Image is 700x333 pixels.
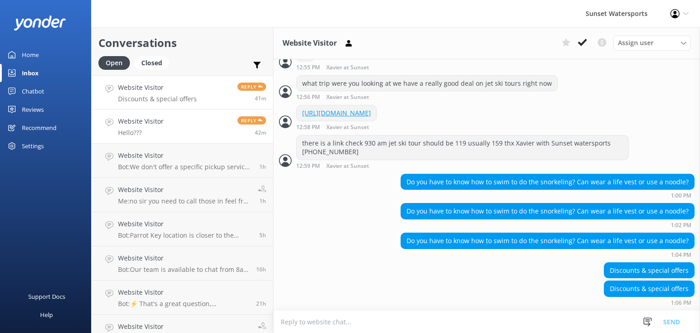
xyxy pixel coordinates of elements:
div: Help [40,306,53,324]
span: Sep 28 2025 08:13pm (UTC -05:00) America/Cancun [256,265,266,273]
p: Bot: ⚡ That's a great question, unfortunately I do not know the answer. I'm going to reach out to... [118,300,249,308]
a: Website VisitorBot:⚡ That's a great question, unfortunately I do not know the answer. I'm going t... [92,281,273,315]
h4: Website Visitor [118,116,164,126]
div: Open [98,56,130,70]
div: Home [22,46,39,64]
h4: Website Visitor [118,185,251,195]
a: Closed [134,57,174,68]
h4: Website Visitor [118,83,197,93]
p: Me: no sir you need to call those in feel free to call me direct at [PHONE_NUMBER] Xavier with Su... [118,197,251,205]
div: Do you have to know how to swim to do the snorkeling? Can wear a life vest or use a noodle? [401,203,694,219]
a: Website VisitorBot:Our team is available to chat from 8am to 8pm. You can also give us a call at ... [92,246,273,281]
div: Sep 29 2025 12:00pm (UTC -05:00) America/Cancun [401,192,695,198]
div: Sep 29 2025 11:55am (UTC -05:00) America/Cancun [296,64,399,71]
h4: Website Visitor [118,253,249,263]
div: Sep 29 2025 11:58am (UTC -05:00) America/Cancun [296,124,399,130]
div: Do you have to know how to swim to do the snorkeling? Can wear a life vest or use a noodle? [401,174,694,190]
span: Xavier at Sunset [326,125,369,130]
span: Sep 29 2025 12:06pm (UTC -05:00) America/Cancun [255,94,266,102]
div: Closed [134,56,169,70]
div: what trip were you looking at we have a really good deal on jet ski tours right now [297,76,557,91]
h2: Conversations [98,34,266,52]
p: Bot: Parrot Key location is closer to the cruise ships and the [GEOGRAPHIC_DATA] location is clos... [118,231,252,239]
p: Bot: Our team is available to chat from 8am to 8pm. You can also give us a call at [PHONE_NUMBER]... [118,265,249,274]
strong: 12:56 PM [296,94,320,100]
span: Sep 29 2025 07:20am (UTC -05:00) America/Cancun [259,231,266,239]
div: Discounts & special offers [604,263,694,278]
p: Bot: We don't offer a specific pickup service from the cruise port, but there is parking availabl... [118,163,252,171]
div: Sep 29 2025 11:56am (UTC -05:00) America/Cancun [296,94,558,100]
h4: Website Visitor [118,322,249,332]
a: Website VisitorMe:no sir you need to call those in feel free to call me direct at [PHONE_NUMBER] ... [92,178,273,212]
span: Xavier at Sunset [326,65,369,71]
strong: 1:06 PM [671,300,691,306]
a: [URL][DOMAIN_NAME] [302,109,371,117]
span: Sep 29 2025 11:27am (UTC -05:00) America/Cancun [259,197,266,205]
div: Inbox [22,64,39,82]
div: Sep 29 2025 11:59am (UTC -05:00) America/Cancun [296,162,629,169]
span: Sep 28 2025 03:07pm (UTC -05:00) America/Cancun [256,300,266,307]
strong: 12:55 PM [296,65,320,71]
a: Website VisitorDiscounts & special offersReply41m [92,75,273,109]
div: there is a link check 930 am jet ski tour should be 119 usually 159 thx Xavier with Sunset waters... [297,135,628,160]
div: Sep 29 2025 12:06pm (UTC -05:00) America/Cancun [604,299,695,306]
div: Sep 29 2025 12:04pm (UTC -05:00) America/Cancun [401,251,695,258]
strong: 12:58 PM [296,125,320,130]
span: Reply [237,83,266,91]
h4: Website Visitor [118,287,249,297]
span: Sep 29 2025 11:38am (UTC -05:00) America/Cancun [259,163,266,171]
div: Support Docs [28,287,65,306]
span: Xavier at Sunset [326,163,369,169]
strong: 12:59 PM [296,163,320,169]
a: Website VisitorHello???Reply42m [92,109,273,144]
strong: 1:04 PM [671,252,691,258]
h4: Website Visitor [118,151,252,161]
img: yonder-white-logo.png [14,16,66,31]
span: Xavier at Sunset [326,94,369,100]
div: Sep 29 2025 12:02pm (UTC -05:00) America/Cancun [401,222,695,228]
div: Chatbot [22,82,44,100]
a: Website VisitorBot:Parrot Key location is closer to the cruise ships and the [GEOGRAPHIC_DATA] lo... [92,212,273,246]
h4: Website Visitor [118,219,252,229]
div: Settings [22,137,44,155]
span: Reply [237,116,266,125]
strong: 1:00 PM [671,193,691,198]
p: Discounts & special offers [118,95,197,103]
a: Open [98,57,134,68]
span: Assign user [618,38,654,48]
h3: Website Visitor [283,37,337,49]
div: Assign User [613,36,691,50]
strong: 1:02 PM [671,223,691,228]
div: Recommend [22,119,57,137]
a: Website VisitorBot:We don't offer a specific pickup service from the cruise port, but there is pa... [92,144,273,178]
div: Discounts & special offers [604,281,694,297]
div: Do you have to know how to swim to do the snorkeling? Can wear a life vest or use a noodle? [401,233,694,249]
p: Hello??? [118,129,164,137]
span: Sep 29 2025 12:05pm (UTC -05:00) America/Cancun [255,129,266,136]
div: Reviews [22,100,44,119]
